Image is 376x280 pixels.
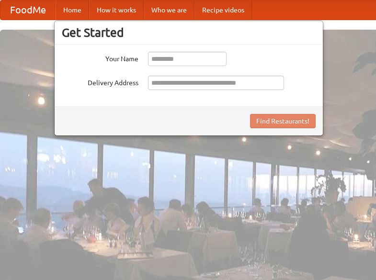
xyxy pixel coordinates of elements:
[56,0,89,20] a: Home
[0,0,56,20] a: FoodMe
[62,52,138,64] label: Your Name
[62,76,138,88] label: Delivery Address
[89,0,144,20] a: How it works
[62,25,316,40] h3: Get Started
[250,114,316,128] button: Find Restaurants!
[194,0,252,20] a: Recipe videos
[144,0,194,20] a: Who we are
